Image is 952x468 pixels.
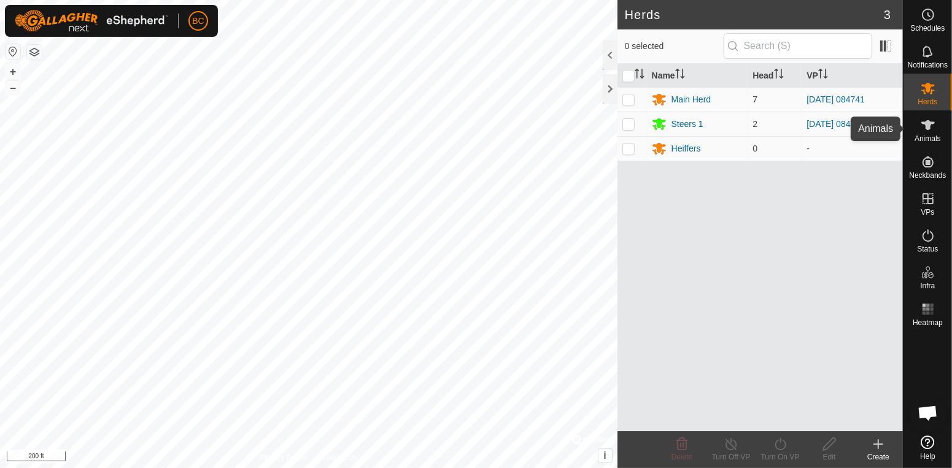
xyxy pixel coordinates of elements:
[908,61,948,69] span: Notifications
[818,71,828,80] p-sorticon: Activate to sort
[917,245,938,253] span: Status
[647,64,748,88] th: Name
[918,98,937,105] span: Herds
[805,451,854,462] div: Edit
[6,80,20,95] button: –
[904,431,952,465] a: Help
[625,40,724,53] span: 0 selected
[15,10,168,32] img: Gallagher Logo
[915,135,941,142] span: Animals
[675,71,685,80] p-sorticon: Activate to sort
[6,44,20,59] button: Reset Map
[756,451,805,462] div: Turn On VP
[671,118,703,131] div: Steers 1
[603,450,606,461] span: i
[598,449,612,462] button: i
[724,33,872,59] input: Search (S)
[774,71,784,80] p-sorticon: Activate to sort
[671,142,701,155] div: Heiffers
[635,71,644,80] p-sorticon: Activate to sort
[802,64,903,88] th: VP
[753,119,757,129] span: 2
[6,64,20,79] button: +
[920,282,935,290] span: Infra
[909,172,946,179] span: Neckbands
[27,45,42,59] button: Map Layers
[884,6,891,24] span: 3
[802,136,903,161] td: -
[192,15,204,28] span: BC
[921,209,934,216] span: VPs
[910,25,945,32] span: Schedules
[706,451,756,462] div: Turn Off VP
[321,452,357,463] a: Contact Us
[748,64,802,88] th: Head
[854,451,903,462] div: Create
[753,144,757,153] span: 0
[807,94,865,104] a: [DATE] 084741
[671,453,693,461] span: Delete
[671,93,711,106] div: Main Herd
[625,7,884,22] h2: Herds
[807,119,865,129] a: [DATE] 084741
[920,453,935,460] span: Help
[913,319,943,326] span: Heatmap
[260,452,306,463] a: Privacy Policy
[910,394,946,431] div: Open chat
[753,94,757,104] span: 7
